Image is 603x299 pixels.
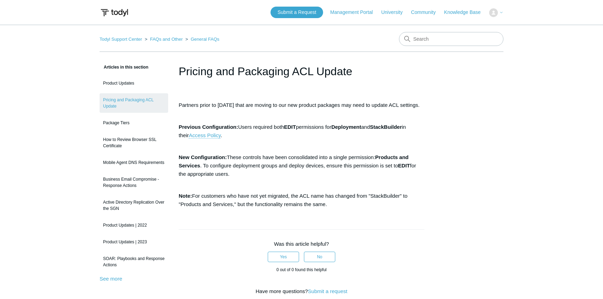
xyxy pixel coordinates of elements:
[100,133,168,152] a: How to Review Browser SSL Certificate
[100,65,148,70] span: Articles in this section
[381,9,409,16] a: University
[100,6,129,19] img: Todyl Support Center Help Center home page
[179,101,424,118] p: Partners prior to [DATE] that are moving to our new product packages may need to update ACL setti...
[179,123,424,148] p: Users required both permissions for and in their .
[276,267,327,272] span: 0 out of 0 found this helpful
[100,219,168,232] a: Product Updates | 2022
[179,124,238,130] strong: Previous Configuration:
[100,173,168,192] a: Business Email Compromise - Response Actions
[100,196,168,215] a: Active Directory Replication Over the SGN
[191,37,219,42] a: General FAQs
[150,37,183,42] a: FAQs and Other
[274,241,329,247] span: Was this article helpful?
[304,252,335,262] button: This article was not helpful
[284,124,296,130] strong: EDIT
[100,252,168,272] a: SOAR: Playbooks and Response Actions
[100,93,168,113] a: Pricing and Packaging ACL Update
[100,156,168,169] a: Mobile Agent DNS Requirements
[179,192,424,208] p: For customers who have not yet migrated, the ACL name has changed from "StackBuilder" to "Product...
[100,276,122,282] a: See more
[411,9,443,16] a: Community
[179,193,192,199] strong: Note:
[179,288,424,296] div: Have more questions?
[268,252,299,262] button: This article was helpful
[271,7,323,18] a: Submit a Request
[100,77,168,90] a: Product Updates
[399,32,503,46] input: Search
[100,37,142,42] a: Todyl Support Center
[100,235,168,249] a: Product Updates | 2023
[308,288,347,294] a: Submit a request
[100,37,143,42] li: Todyl Support Center
[100,116,168,129] a: Package Tiers
[370,124,402,130] strong: StackBuilder
[189,132,220,139] a: Access Policy
[179,63,424,80] h1: Pricing and Packaging ACL Update
[398,163,410,168] strong: EDIT
[330,9,380,16] a: Management Portal
[179,153,424,187] p: These controls have been consolidated into a single permission: . To configure deployment groups ...
[444,9,488,16] a: Knowledge Base
[184,37,220,42] li: General FAQs
[143,37,184,42] li: FAQs and Other
[179,154,227,160] strong: New Configuration:
[331,124,361,130] strong: Deployment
